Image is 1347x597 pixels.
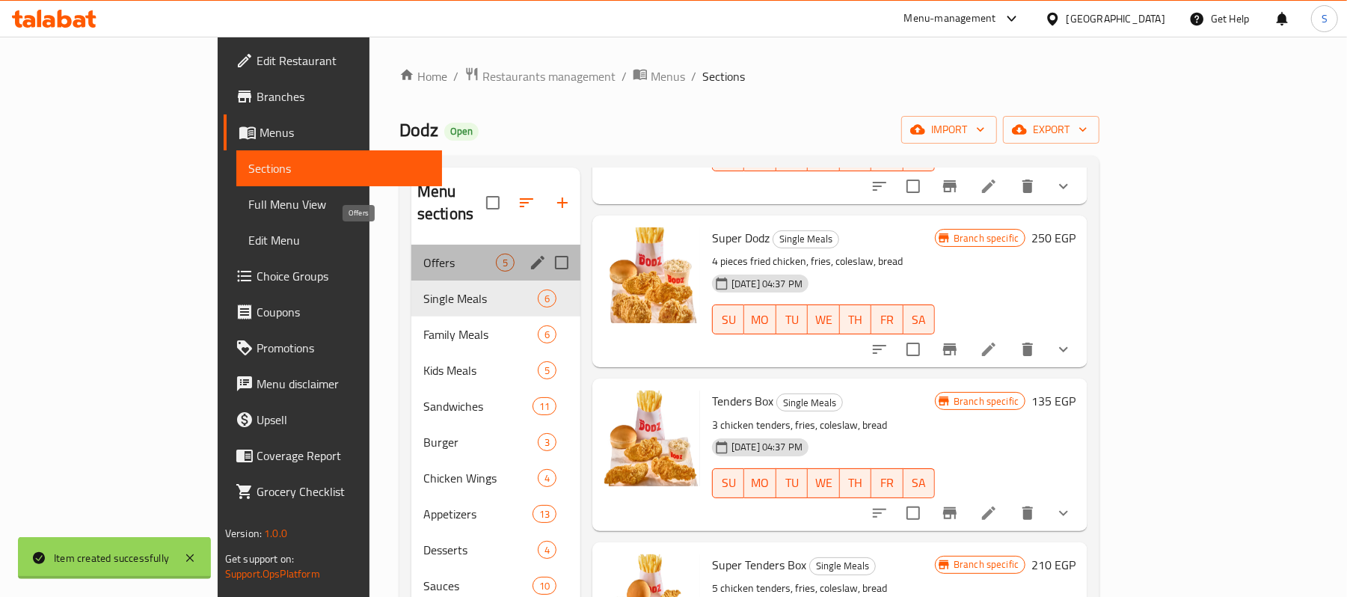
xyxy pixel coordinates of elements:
span: TH [846,472,865,494]
li: / [622,67,627,85]
div: items [538,433,556,451]
div: Sauces [423,577,533,595]
span: MO [750,472,770,494]
span: SA [909,146,929,168]
div: Menu-management [904,10,996,28]
button: SU [712,304,744,334]
button: edit [527,251,549,274]
span: Single Meals [423,290,538,307]
div: Burger3 [411,424,580,460]
p: 4 pieces fried chicken, fries, coleslaw, bread [712,252,935,271]
span: Branches [257,88,431,105]
span: Sandwiches [423,397,533,415]
span: Version: [225,524,262,543]
div: items [533,397,556,415]
button: Add section [544,185,580,221]
div: Burger [423,433,538,451]
span: Restaurants management [482,67,616,85]
span: 10 [533,579,556,593]
span: Coupons [257,303,431,321]
button: WE [808,304,839,334]
li: / [691,67,696,85]
div: Single Meals [776,394,843,411]
span: Menus [260,123,431,141]
span: SU [719,146,738,168]
span: Choice Groups [257,267,431,285]
span: FR [877,309,897,331]
span: 11 [533,399,556,414]
span: Single Meals [777,394,842,411]
button: show more [1046,168,1081,204]
span: FR [877,472,897,494]
button: TU [776,304,808,334]
div: items [533,505,556,523]
span: Sections [248,159,431,177]
span: MO [750,146,770,168]
button: MO [744,304,776,334]
a: Sections [236,150,443,186]
a: Edit menu item [980,504,998,522]
div: items [533,577,556,595]
span: Upsell [257,411,431,429]
h6: 250 EGP [1031,227,1076,248]
a: Edit Restaurant [224,43,443,79]
span: Super Tenders Box [712,554,806,576]
span: Coverage Report [257,447,431,465]
button: Branch-specific-item [932,331,968,367]
button: SU [712,468,744,498]
button: SA [903,304,935,334]
span: 6 [539,292,556,306]
button: export [1003,116,1099,144]
span: Menus [651,67,685,85]
button: FR [871,304,903,334]
a: Full Menu View [236,186,443,222]
span: 5 [539,364,556,378]
div: items [538,361,556,379]
button: import [901,116,997,144]
span: [DATE] 04:37 PM [725,440,808,454]
span: Branch specific [948,557,1025,572]
a: Menus [224,114,443,150]
button: MO [744,468,776,498]
span: [DATE] 04:37 PM [725,277,808,291]
span: FR [877,146,897,168]
span: Super Dodz [712,227,770,249]
span: Single Meals [773,230,838,248]
div: items [496,254,515,272]
span: Desserts [423,541,538,559]
a: Upsell [224,402,443,438]
span: Open [444,125,479,138]
a: Edit Menu [236,222,443,258]
span: import [913,120,985,139]
a: Support.OpsPlatform [225,564,320,584]
div: Chicken Wings4 [411,460,580,496]
button: show more [1046,331,1081,367]
button: sort-choices [862,168,898,204]
span: WE [814,309,833,331]
div: [GEOGRAPHIC_DATA] [1067,10,1165,27]
div: Single Meals [809,557,876,575]
span: Get support on: [225,549,294,569]
span: TU [782,146,802,168]
h6: 210 EGP [1031,554,1076,575]
span: Kids Meals [423,361,538,379]
span: Full Menu View [248,195,431,213]
div: Single Meals6 [411,281,580,316]
span: Single Meals [810,557,875,575]
span: Sections [702,67,745,85]
span: 6 [539,328,556,342]
div: Single Meals [773,230,839,248]
span: TH [846,309,865,331]
span: Edit Menu [248,231,431,249]
button: sort-choices [862,331,898,367]
div: items [538,290,556,307]
span: SU [719,472,738,494]
nav: breadcrumb [399,67,1099,86]
a: Grocery Checklist [224,474,443,509]
button: FR [871,468,903,498]
span: Sort sections [509,185,544,221]
span: TU [782,472,802,494]
span: Select to update [898,171,929,202]
a: Edit menu item [980,177,998,195]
